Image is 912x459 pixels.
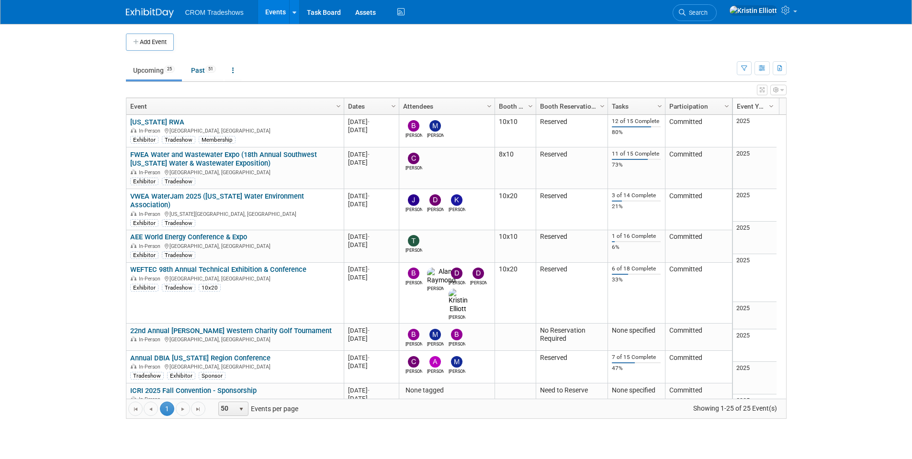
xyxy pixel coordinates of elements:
div: [DATE] [348,273,394,281]
div: None specified [612,386,661,395]
img: In-Person Event [131,243,136,248]
div: [DATE] [348,126,394,134]
span: Column Settings [527,102,534,110]
img: Tod Green [408,235,419,246]
div: 73% [612,161,661,168]
div: 6% [612,244,661,251]
img: In-Person Event [131,364,136,369]
img: In-Person Event [131,211,136,216]
div: 3 of 14 Complete [612,192,661,199]
div: None specified [612,326,661,335]
div: [GEOGRAPHIC_DATA], [GEOGRAPHIC_DATA] [130,335,339,343]
img: Michael Brandao [451,356,462,368]
a: Attendees [403,98,488,114]
td: 2025 [733,362,777,394]
a: Column Settings [333,98,344,112]
span: - [368,118,370,125]
a: Go to the next page [176,402,190,416]
img: Myers Carpenter [429,329,441,340]
span: Showing 1-25 of 25 Event(s) [684,402,786,415]
img: Kristin Elliott [449,289,468,313]
span: In-Person [139,364,163,370]
a: Column Settings [525,98,536,112]
a: Column Settings [766,98,777,112]
span: Events per page [206,402,308,416]
a: Column Settings [721,98,732,112]
div: Exhibitor [167,372,195,380]
td: 2025 [733,222,777,254]
img: Bobby Oyenarte [408,268,419,279]
div: Cameron Kenyon [405,164,422,171]
td: Reserved [536,189,608,230]
div: [DATE] [348,326,394,335]
div: Exhibitor [130,178,158,185]
img: Alan Raymond [427,268,456,285]
a: Go to the previous page [144,402,158,416]
td: 2025 [733,394,777,436]
div: Daniel Haugland [449,279,465,286]
div: Kelly Lee [449,206,465,213]
div: [DATE] [348,150,394,158]
div: [GEOGRAPHIC_DATA], [GEOGRAPHIC_DATA] [130,242,339,250]
span: Column Settings [335,102,342,110]
img: Daniel Austria [429,194,441,206]
div: Josh Homes [405,206,422,213]
a: Column Settings [484,98,495,112]
span: Column Settings [767,102,775,110]
a: Participation [669,98,726,114]
div: Daniel Austria [470,279,487,286]
a: Column Settings [654,98,665,112]
span: select [237,405,245,413]
div: Tradeshow [162,178,195,185]
td: Reserved [536,115,608,147]
div: Cameron Kenyon [405,368,422,375]
a: Past51 [184,61,223,79]
div: 33% [612,276,661,283]
div: Bobby Oyenarte [405,279,422,286]
td: 10x20 [495,189,536,230]
td: Committed [665,324,732,351]
div: [DATE] [348,200,394,208]
a: Annual DBIA [US_STATE] Region Conference [130,354,270,362]
td: 10x10 [495,115,536,147]
div: Tradeshow [162,136,195,144]
span: Column Settings [598,102,606,110]
td: 2025 [733,147,777,189]
img: Alexander Ciasca [429,356,441,368]
span: Column Settings [485,102,493,110]
a: Go to the first page [128,402,143,416]
span: In-Person [139,243,163,249]
button: Add Event [126,34,174,51]
div: Tradeshow [130,372,164,380]
span: Column Settings [723,102,731,110]
div: [GEOGRAPHIC_DATA], [GEOGRAPHIC_DATA] [130,274,339,282]
img: Kelly Lee [451,194,462,206]
span: - [368,327,370,334]
a: FWEA Water and Wastewater Expo (18th Annual Southwest [US_STATE] Water & Wastewater Exposition) [130,150,317,168]
div: Membership [199,136,236,144]
div: 6 of 18 Complete [612,265,661,272]
img: In-Person Event [131,276,136,280]
span: In-Person [139,128,163,134]
span: Go to the last page [194,405,202,413]
div: Tradeshow [162,219,195,227]
div: Myers Carpenter [427,132,444,139]
td: 2025 [733,329,777,362]
span: In-Person [139,336,163,343]
span: 25 [164,66,175,73]
img: Josh Homes [408,194,419,206]
div: [DATE] [348,158,394,167]
div: Exhibitor [130,219,158,227]
div: Michael Brandao [449,368,465,375]
a: Column Settings [597,98,608,112]
a: 22nd Annual [PERSON_NAME] Western Charity Golf Tournament [130,326,332,335]
td: Reserved [536,263,608,324]
img: Daniel Haugland [451,268,462,279]
div: [GEOGRAPHIC_DATA], [GEOGRAPHIC_DATA] [130,362,339,370]
span: Search [686,9,708,16]
td: 2025 [733,254,777,302]
a: Tasks [612,98,659,114]
div: [DATE] [348,233,394,241]
div: Myers Carpenter [427,340,444,347]
a: Booth Size [499,98,529,114]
